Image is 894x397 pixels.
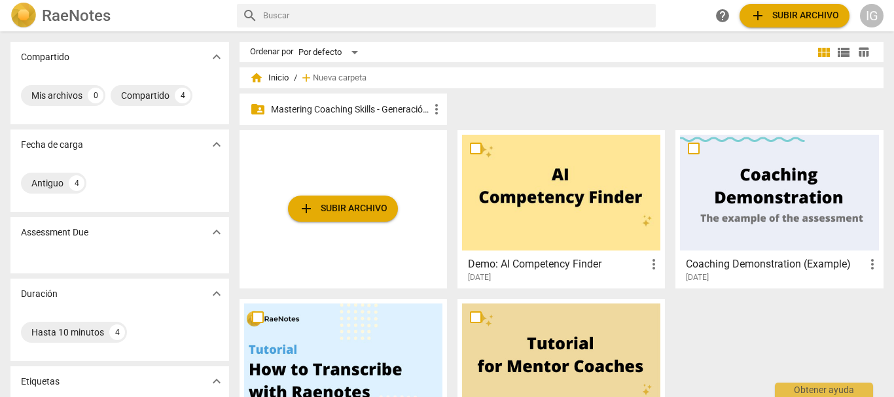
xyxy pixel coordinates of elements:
button: Subir [740,4,849,27]
span: view_list [836,44,851,60]
div: 4 [109,324,125,340]
span: more_vert [865,256,880,272]
span: expand_more [209,224,224,240]
button: Subir [288,196,398,222]
p: Duración [21,287,58,301]
p: Compartido [21,50,69,64]
span: table_chart [857,46,870,58]
span: Subir archivo [750,8,839,24]
span: [DATE] [468,272,491,283]
div: Antiguo [31,177,63,190]
h3: Coaching Demonstration (Example) [686,256,864,272]
p: Etiquetas [21,375,60,388]
p: Fecha de carga [21,138,83,152]
h2: RaeNotes [42,7,111,25]
a: Coaching Demonstration (Example)[DATE] [680,135,878,283]
span: view_module [816,44,832,60]
h3: Demo: AI Competency Finder [468,256,646,272]
div: Compartido [121,89,170,102]
button: Tabla [853,43,873,62]
div: 4 [69,175,84,191]
span: add [300,71,313,84]
div: Obtener ayuda [775,383,873,397]
span: add [750,8,766,24]
a: Obtener ayuda [711,4,734,27]
div: Mis archivos [31,89,82,102]
span: / [294,73,297,83]
button: Mostrar más [207,222,226,242]
button: Mostrar más [207,284,226,303]
span: Nueva carpeta [313,73,367,83]
span: help [715,8,730,24]
button: Mostrar más [207,47,226,67]
a: Demo: AI Competency Finder[DATE] [462,135,660,283]
button: Lista [834,43,853,62]
div: Por defecto [298,42,363,63]
img: Logo [10,3,37,29]
input: Buscar [263,5,651,26]
span: [DATE] [686,272,709,283]
span: folder_shared [250,101,266,117]
span: expand_more [209,286,224,302]
a: LogoRaeNotes [10,3,226,29]
span: more_vert [429,101,444,117]
button: IG [860,4,884,27]
span: more_vert [646,256,662,272]
p: Mastering Coaching Skills - Generación 31 [271,103,429,116]
button: Cuadrícula [814,43,834,62]
div: Ordenar por [250,47,293,57]
span: expand_more [209,137,224,152]
span: Subir archivo [298,201,387,216]
span: Inicio [250,71,289,84]
span: home [250,71,263,84]
span: add [298,201,314,216]
div: 4 [175,88,190,103]
span: expand_more [209,49,224,65]
div: Hasta 10 minutos [31,326,104,339]
span: expand_more [209,373,224,389]
button: Mostrar más [207,371,226,391]
span: search [242,8,258,24]
button: Mostrar más [207,135,226,154]
div: 0 [88,88,103,103]
p: Assessment Due [21,226,88,239]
